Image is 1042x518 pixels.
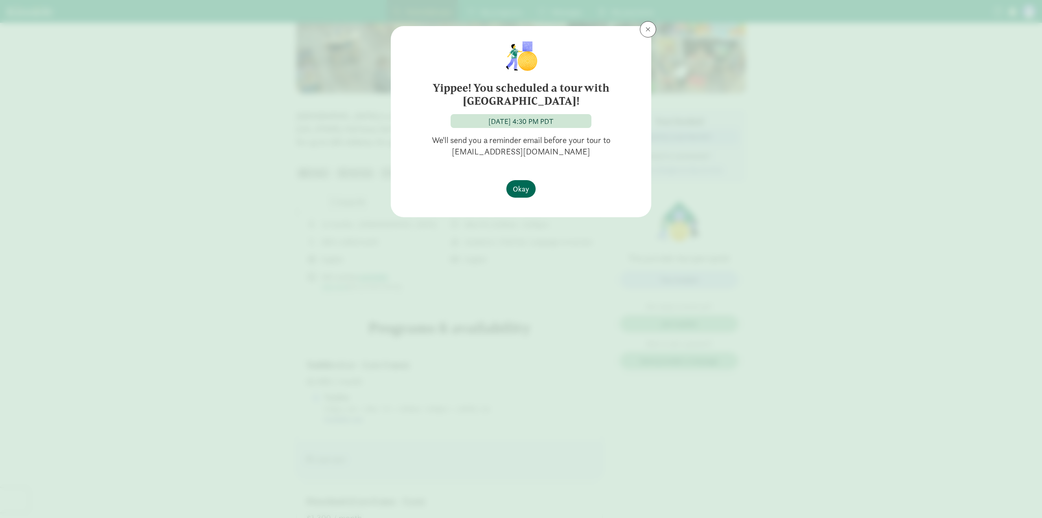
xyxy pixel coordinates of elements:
p: We'll send you a reminder email before your tour to [EMAIL_ADDRESS][DOMAIN_NAME] [404,134,638,157]
h6: Yippee! You scheduled a tour with [GEOGRAPHIC_DATA]! [407,82,635,108]
span: Okay [513,183,529,194]
button: Okay [506,180,536,198]
img: illustration-child1.png [501,39,541,72]
div: [DATE] 4:30 PM PDT [488,116,554,127]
